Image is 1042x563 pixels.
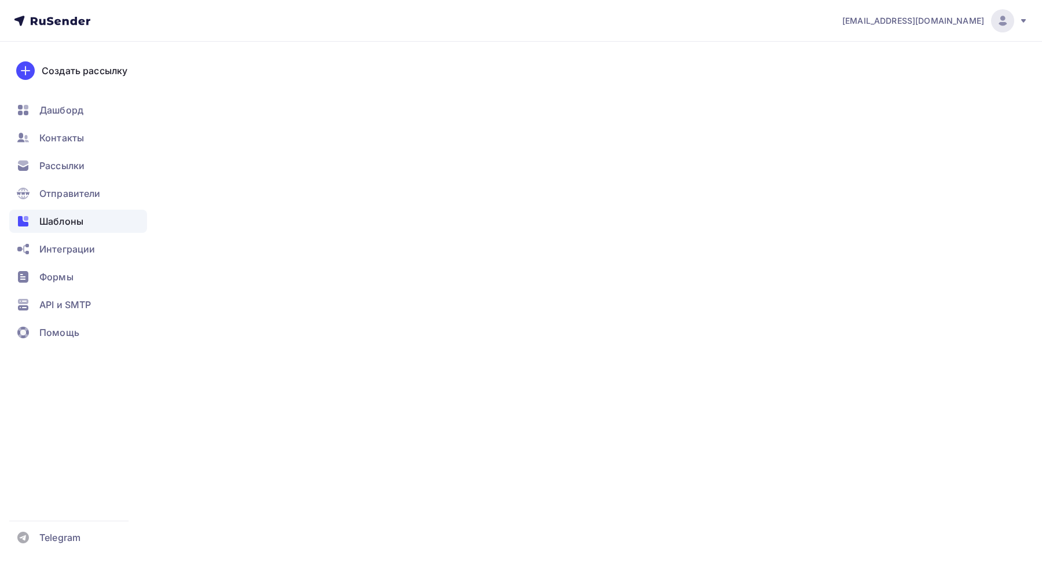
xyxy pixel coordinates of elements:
[39,242,95,256] span: Интеграции
[39,298,91,312] span: API и SMTP
[39,187,101,200] span: Отправители
[842,9,1028,32] a: [EMAIL_ADDRESS][DOMAIN_NAME]
[39,270,74,284] span: Формы
[9,210,147,233] a: Шаблоны
[9,265,147,288] a: Формы
[9,98,147,122] a: Дашборд
[9,154,147,177] a: Рассылки
[39,531,80,544] span: Telegram
[9,126,147,149] a: Контакты
[842,15,984,27] span: [EMAIL_ADDRESS][DOMAIN_NAME]
[39,326,79,339] span: Помощь
[9,182,147,205] a: Отправители
[39,131,84,145] span: Контакты
[39,103,83,117] span: Дашборд
[39,214,83,228] span: Шаблоны
[42,64,127,78] div: Создать рассылку
[39,159,85,173] span: Рассылки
